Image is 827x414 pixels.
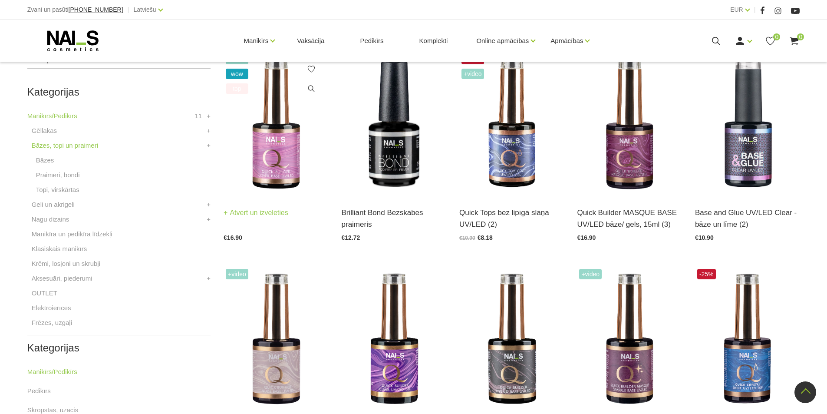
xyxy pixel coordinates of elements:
[69,6,123,13] span: [PHONE_NUMBER]
[128,4,129,15] span: |
[207,126,211,136] a: +
[459,52,564,196] img: Virsējais pārklājums bez lipīgā slāņa.Nodrošina izcilu spīdumu manikīram līdz pat nākamajai profi...
[797,33,804,40] span: 0
[32,126,57,136] a: Gēllakas
[773,33,780,40] span: 0
[27,386,51,396] a: Pedikīrs
[577,52,682,196] img: Quick Masque base – viegli maskējoša bāze/gels. Šī bāze/gels ir unikāls produkts ar daudz izmanto...
[32,244,87,254] a: Klasiskais manikīrs
[32,273,92,284] a: Aksesuāri, piederumi
[32,140,98,151] a: Bāzes, topi un praimeri
[224,267,328,411] img: Lieliskas noturības kamuflējošā bāze/gels, kas ir saudzīga pret dabīgo nagu un nebojā naga plātni...
[579,269,602,279] span: +Video
[32,214,69,225] a: Nagu dizains
[207,111,211,121] a: +
[226,269,248,279] span: +Video
[765,36,776,46] a: 0
[754,4,756,15] span: |
[36,155,54,166] a: Bāzes
[32,229,112,239] a: Manikīra un pedikīra līdzekļi
[207,140,211,151] a: +
[32,258,100,269] a: Krēmi, losjoni un skrubji
[461,69,484,79] span: +Video
[226,83,248,94] span: top
[36,185,79,195] a: Topi, virskārtas
[27,342,211,354] h2: Kategorijas
[577,234,596,241] span: €16.90
[224,52,328,196] img: Šī brīža iemīlētākais produkts, kas nepieviļ nevienu meistaru.Perfektas noturības kamuflāžas bāze...
[342,267,446,411] img: Quick Builder Clear – caurspīdīga bāze/gēls. Šī bāze/gēls ir unikāls produkts ar daudz izmantošan...
[32,318,72,328] a: Frēzes, uzgaļi
[789,36,800,46] a: 0
[550,23,583,58] a: Apmācības
[207,199,211,210] a: +
[27,367,77,377] a: Manikīrs/Pedikīrs
[224,234,242,241] span: €16.90
[412,20,455,62] a: Komplekti
[290,20,331,62] a: Vaksācija
[342,234,360,241] span: €12.72
[36,170,80,180] a: Praimeri, bondi
[459,207,564,230] a: Quick Tops bez lipīgā slāņa UV/LED (2)
[69,7,123,13] a: [PHONE_NUMBER]
[353,20,390,62] a: Pedikīrs
[27,86,211,98] h2: Kategorijas
[577,207,682,230] a: Quick Builder MASQUE BASE UV/LED bāze/ gels, 15ml (3)
[134,4,156,15] a: Latviešu
[342,52,446,196] img: Bezskābes saķeres kārta nagiem.Skābi nesaturošs līdzeklis, kas nodrošina lielisku dabīgā naga saķ...
[577,267,682,411] img: Maskējoša, viegli mirdzoša bāze/gels. Unikāls produkts ar daudz izmantošanas iespējām: •Bāze gell...
[207,273,211,284] a: +
[342,207,446,230] a: Brilliant Bond Bezskābes praimeris
[27,111,77,121] a: Manikīrs/Pedikīrs
[695,207,800,230] a: Base and Glue UV/LED Clear - bāze un līme (2)
[32,303,71,313] a: Elektroierīces
[27,4,123,15] div: Zvani un pasūti
[459,267,564,411] img: Klientu iemīļotajai Rubber bāzei esam mainījuši nosaukumu uz Quick Builder Clear HYBRID Base UV/L...
[459,235,475,241] span: €10.90
[695,234,714,241] span: €10.90
[697,269,716,279] span: -25%
[224,207,288,219] a: Atvērt un izvēlēties
[730,4,743,15] a: EUR
[32,288,57,298] a: OUTLET
[244,23,269,58] a: Manikīrs
[695,267,800,411] img: Virsējais pārklājums bez lipīgā slāņa un UV zilā pārklājuma. Nodrošina izcilu spīdumu manikīram l...
[226,69,248,79] span: wow
[32,199,75,210] a: Geli un akrigeli
[194,111,202,121] span: 11
[207,214,211,225] a: +
[476,23,529,58] a: Online apmācības
[695,52,800,196] img: Līme tipšiem un bāze naga pārklājumam – 2in1. Inovatīvs produkts! Izmantojams kā līme tipšu pielī...
[478,234,493,241] span: €8.18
